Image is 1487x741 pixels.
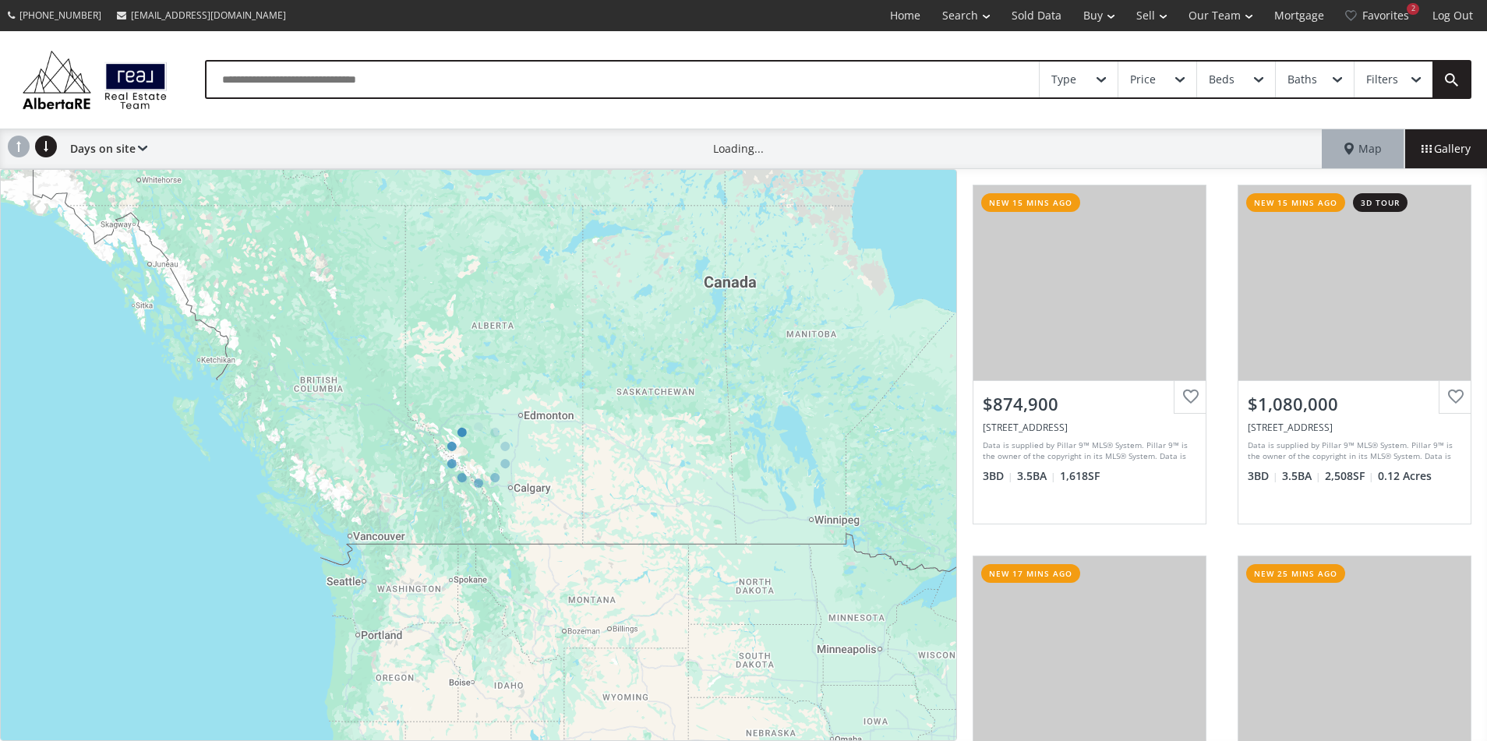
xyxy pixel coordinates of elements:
div: 2659 Bayside Boulevard SW, Airdrie, AB T4B 5K6 [1248,421,1461,434]
span: 3 BD [1248,468,1278,484]
span: 3 BD [983,468,1013,484]
div: Filters [1366,74,1398,85]
div: Loading... [713,141,764,157]
span: Gallery [1422,141,1471,157]
div: 1826 38 Avenue SW, Calgary, AB T2T 6X8 [983,421,1196,434]
div: Data is supplied by Pillar 9™ MLS® System. Pillar 9™ is the owner of the copyright in its MLS® Sy... [983,439,1192,463]
div: Baths [1287,74,1317,85]
div: Type [1051,74,1076,85]
div: $874,900 [983,392,1196,416]
span: 3.5 BA [1282,468,1321,484]
div: Days on site [62,129,147,168]
div: Price [1130,74,1156,85]
div: Data is supplied by Pillar 9™ MLS® System. Pillar 9™ is the owner of the copyright in its MLS® Sy... [1248,439,1457,463]
span: 0.12 Acres [1378,468,1432,484]
span: 3.5 BA [1017,468,1056,484]
img: Logo [16,47,174,113]
div: 2 [1407,3,1419,15]
span: 1,618 SF [1060,468,1100,484]
span: Map [1344,141,1382,157]
div: Gallery [1404,129,1487,168]
span: [PHONE_NUMBER] [19,9,101,22]
span: [EMAIL_ADDRESS][DOMAIN_NAME] [131,9,286,22]
div: Beds [1209,74,1234,85]
div: $1,080,000 [1248,392,1461,416]
a: [EMAIL_ADDRESS][DOMAIN_NAME] [109,1,294,30]
a: new 15 mins ago3d tour$1,080,000[STREET_ADDRESS]Data is supplied by Pillar 9™ MLS® System. Pillar... [1222,169,1487,540]
a: new 15 mins ago$874,900[STREET_ADDRESS]Data is supplied by Pillar 9™ MLS® System. Pillar 9™ is th... [957,169,1222,540]
div: Map [1322,129,1404,168]
span: 2,508 SF [1325,468,1374,484]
